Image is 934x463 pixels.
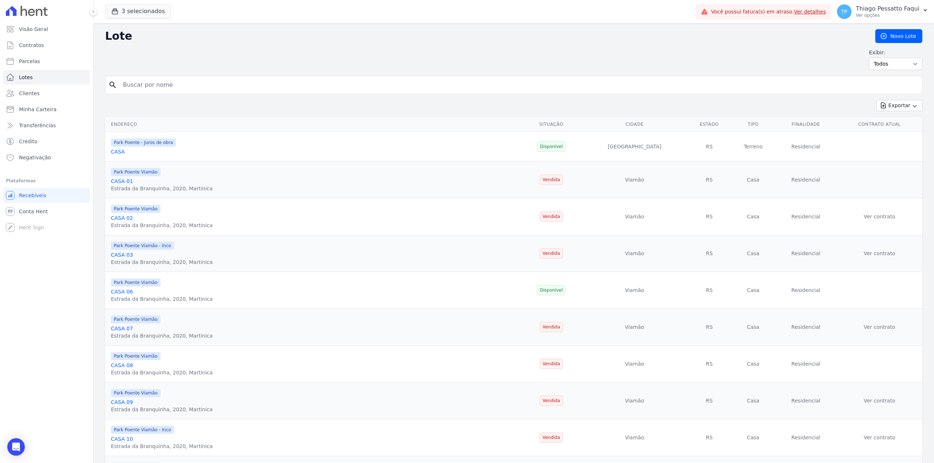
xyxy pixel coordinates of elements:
[537,141,566,152] span: Disponível
[775,272,837,309] td: Residencial
[775,346,837,382] td: Residencial
[19,74,33,81] span: Lotes
[856,5,919,12] p: Thiago Pessatto Faqui
[687,419,732,456] td: RS
[111,258,213,266] div: Estrada da Branquinha, 2020, Martinica
[111,326,133,331] a: CASA 07
[540,396,563,406] span: Vendida
[19,90,39,97] span: Clientes
[111,139,176,147] span: Park Poente - Juros de obra
[19,26,48,33] span: Visão Geral
[3,188,90,203] a: Recebíveis
[3,86,90,101] a: Clientes
[111,242,174,250] span: Park Poente Viamão - Inco
[540,322,563,332] span: Vendida
[111,215,133,221] a: CASA 02
[19,106,57,113] span: Minha Carteira
[731,309,775,346] td: Casa
[687,235,732,272] td: RS
[875,29,922,43] a: Novo Lote
[731,132,775,162] td: Terreno
[111,332,213,339] div: Estrada da Branquinha, 2020, Martinica
[856,12,919,18] p: Ver opções
[582,198,687,235] td: Viamão
[731,162,775,198] td: Casa
[3,22,90,36] a: Visão Geral
[3,102,90,117] a: Minha Carteira
[111,406,213,413] div: Estrada da Branquinha, 2020, Martinica
[869,49,922,56] label: Exibir:
[540,248,563,258] span: Vendida
[19,138,38,145] span: Crédito
[582,132,687,162] td: [GEOGRAPHIC_DATA]
[111,369,213,376] div: Estrada da Branquinha, 2020, Martinica
[841,9,847,14] span: TP
[711,8,826,16] span: Você possui fatura(s) em atraso.
[111,362,133,368] a: CASA 08
[731,117,775,132] th: Tipo
[540,175,563,185] span: Vendida
[582,382,687,419] td: Viamão
[687,382,732,419] td: RS
[687,346,732,382] td: RS
[537,285,566,295] span: Disponível
[540,432,563,443] span: Vendida
[3,150,90,165] a: Negativação
[864,250,895,256] a: Ver contrato
[687,132,732,162] td: RS
[775,117,837,132] th: Finalidade
[3,118,90,133] a: Transferências
[108,81,117,89] i: search
[7,438,25,456] div: Open Intercom Messenger
[111,295,213,303] div: Estrada da Branquinha, 2020, Martinica
[6,176,87,185] div: Plataformas
[111,185,213,192] div: Estrada da Branquinha, 2020, Martinica
[111,289,133,295] a: CASA 06
[582,346,687,382] td: Viamão
[731,346,775,382] td: Casa
[3,134,90,149] a: Crédito
[540,211,563,222] span: Vendida
[3,54,90,69] a: Parcelas
[111,222,213,229] div: Estrada da Branquinha, 2020, Martinica
[111,436,133,442] a: CASA 10
[837,117,922,132] th: Contrato Atual
[775,162,837,198] td: Residencial
[105,30,864,43] h2: Lote
[19,122,56,129] span: Transferências
[111,389,161,397] span: Park Poente Viamão
[864,214,895,219] a: Ver contrato
[521,117,582,132] th: Situação
[111,352,161,360] span: Park Poente Viamão
[731,235,775,272] td: Casa
[111,279,161,287] span: Park Poente Viamão
[687,117,732,132] th: Estado
[794,9,826,15] a: Ver detalhes
[111,149,125,155] a: CASA
[775,309,837,346] td: Residencial
[3,70,90,85] a: Lotes
[775,235,837,272] td: Residencial
[775,382,837,419] td: Residencial
[831,1,934,22] button: TP Thiago Pessatto Faqui Ver opções
[582,117,687,132] th: Cidade
[3,204,90,219] a: Conta Hent
[19,192,46,199] span: Recebíveis
[111,315,161,323] span: Park Poente Viamão
[105,4,171,18] button: 3 selecionados
[111,168,161,176] span: Park Poente Viamão
[111,205,161,213] span: Park Poente Viamão
[540,359,563,369] span: Vendida
[582,309,687,346] td: Viamão
[111,426,174,434] span: Park Poente Viamão - Inco
[105,117,521,132] th: Endereço
[731,419,775,456] td: Casa
[19,208,48,215] span: Conta Hent
[876,100,922,111] button: Exportar
[582,235,687,272] td: Viamão
[111,252,133,258] a: CASA 03
[687,309,732,346] td: RS
[864,398,895,404] a: Ver contrato
[775,419,837,456] td: Residencial
[687,198,732,235] td: RS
